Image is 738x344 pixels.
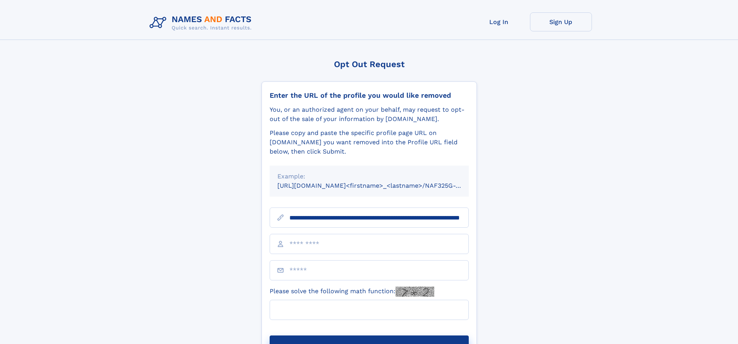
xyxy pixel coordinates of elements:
[270,287,434,297] label: Please solve the following math function:
[270,91,469,100] div: Enter the URL of the profile you would like removed
[261,59,477,69] div: Opt Out Request
[530,12,592,31] a: Sign Up
[277,182,483,189] small: [URL][DOMAIN_NAME]<firstname>_<lastname>/NAF325G-xxxxxxxx
[270,128,469,156] div: Please copy and paste the specific profile page URL on [DOMAIN_NAME] you want removed into the Pr...
[277,172,461,181] div: Example:
[146,12,258,33] img: Logo Names and Facts
[270,105,469,124] div: You, or an authorized agent on your behalf, may request to opt-out of the sale of your informatio...
[468,12,530,31] a: Log In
